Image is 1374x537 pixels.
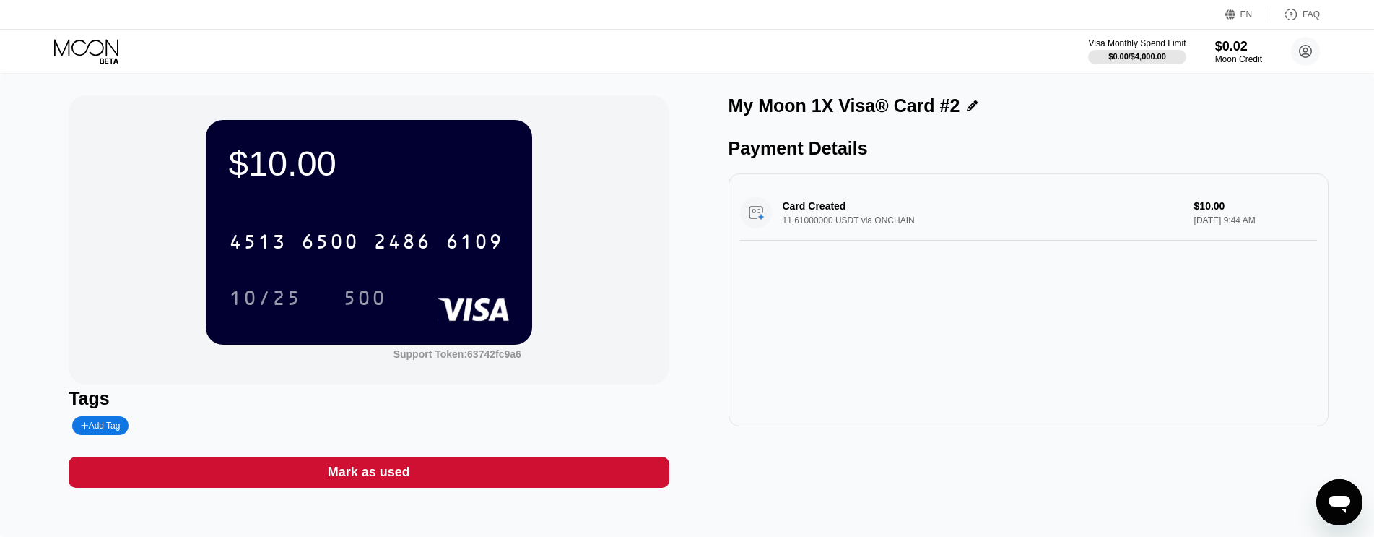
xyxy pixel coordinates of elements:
div: Add Tag [72,416,129,435]
div: $0.02 [1215,39,1262,54]
div: 10/25 [218,280,312,316]
div: Payment Details [729,138,1329,159]
div: $0.02Moon Credit [1215,39,1262,64]
div: Tags [69,388,669,409]
div: EN [1240,9,1253,20]
div: 10/25 [229,288,301,312]
iframe: Button to launch messaging window [1316,479,1362,525]
div: My Moon 1X Visa® Card #2 [729,95,960,116]
div: 4513650024866109 [220,223,512,259]
div: 500 [343,288,386,312]
div: Add Tag [81,421,120,431]
div: Visa Monthly Spend Limit$0.00/$4,000.00 [1088,38,1186,64]
div: FAQ [1303,9,1320,20]
div: 500 [332,280,397,316]
div: 2486 [373,232,431,255]
div: Mark as used [69,457,669,488]
div: Support Token:63742fc9a6 [393,348,521,360]
div: 6109 [445,232,503,255]
div: 6500 [301,232,359,255]
div: EN [1225,7,1269,22]
div: 4513 [229,232,287,255]
div: FAQ [1269,7,1320,22]
div: Visa Monthly Spend Limit [1088,38,1186,48]
div: $0.00 / $4,000.00 [1108,52,1166,61]
div: $10.00 [229,143,509,184]
div: Mark as used [328,464,410,481]
div: Moon Credit [1215,54,1262,64]
div: Support Token: 63742fc9a6 [393,348,521,360]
